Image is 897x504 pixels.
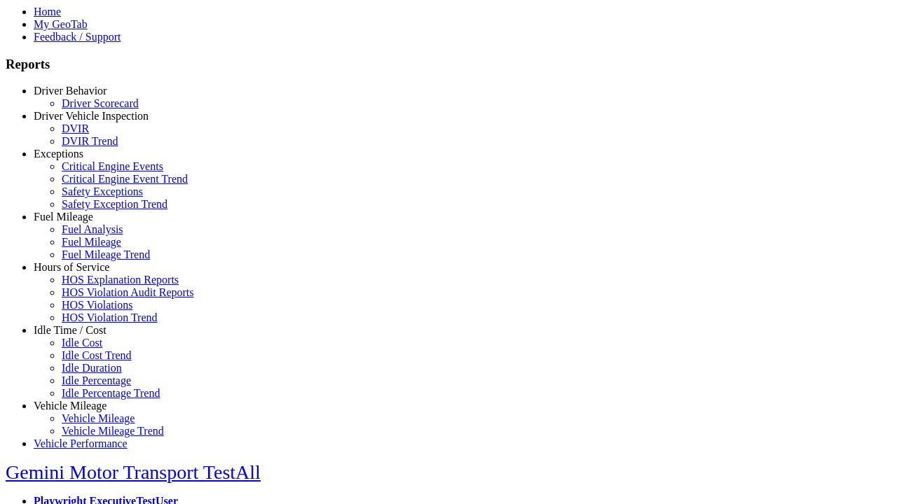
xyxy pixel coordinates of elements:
a: HOS Violation Audit Reports [62,286,194,298]
a: Feedback / Support [34,31,121,43]
a: Vehicle Performance [34,437,128,449]
a: HOS Explanation Reports [62,274,179,286]
a: Safety Exception Trend [62,198,167,210]
a: Vehicle Mileage [34,400,107,412]
a: Safety Exceptions [62,185,143,197]
a: Idle Time / Cost [34,324,107,336]
a: Idle Percentage [62,374,131,386]
a: Fuel Mileage [34,211,93,223]
a: Exceptions [34,148,83,160]
a: Driver Scorecard [62,97,139,109]
h3: Reports [6,57,891,72]
a: Idle Cost [62,337,102,349]
a: Hours of Service [34,261,109,273]
a: Gemini Motor Transport TestAll [6,461,261,483]
a: Critical Engine Events [62,160,163,172]
a: Critical Engine Event Trend [62,173,188,185]
a: Idle Cost Trend [62,349,132,361]
a: Vehicle Mileage Trend [62,425,164,437]
a: DVIR Trend [62,135,118,147]
a: Idle Percentage Trend [62,387,160,399]
a: Home [34,6,61,17]
a: HOS Violation Trend [62,311,158,323]
a: Fuel Mileage [62,236,121,248]
a: My GeoTab [34,18,88,30]
a: DVIR [62,122,89,134]
a: HOS Violations [62,299,132,311]
a: Fuel Mileage Trend [62,248,150,260]
a: Idle Duration [62,362,122,374]
a: Fuel Analysis [62,223,123,235]
a: Driver Behavior [34,85,107,97]
a: Vehicle Mileage [62,412,135,424]
a: Driver Vehicle Inspection [34,110,149,122]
